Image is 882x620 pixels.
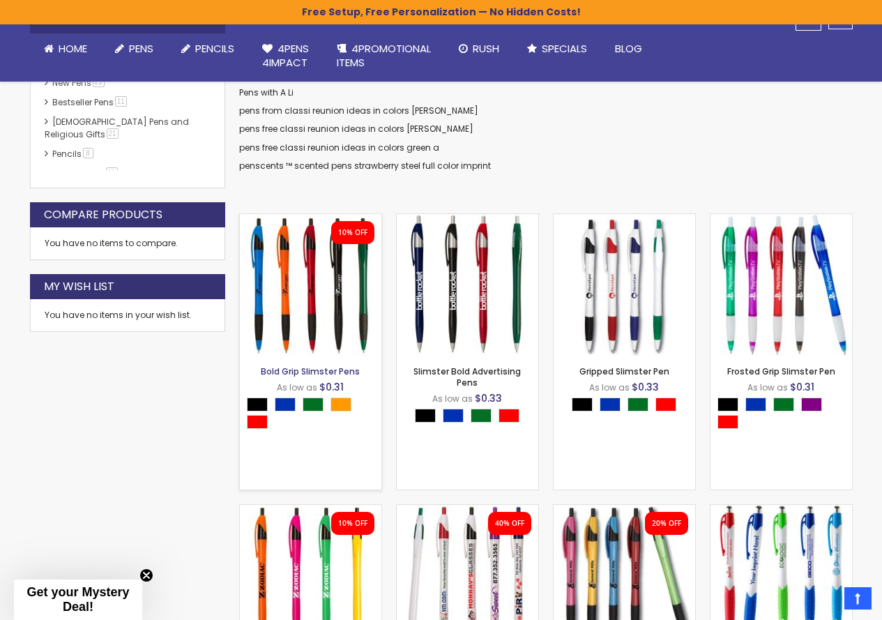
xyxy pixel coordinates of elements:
div: Blue [745,398,766,411]
div: Red [499,409,519,423]
img: Bold Grip Slimster Promotional Pens [240,214,381,356]
div: 20% OFF [652,519,681,529]
span: Pens [129,41,153,56]
a: Pens [101,33,167,64]
a: Rush [445,33,513,64]
span: $0.31 [790,380,814,394]
div: Blue [443,409,464,423]
a: New Pens21 [49,77,109,89]
div: Black [717,398,738,411]
a: Slimster Pen - Full Color Imprint [397,504,538,516]
div: Green [628,398,648,411]
a: Blog [601,33,656,64]
div: Purple [801,398,822,411]
div: 40% OFF [495,519,524,529]
a: Bestseller Pens11 [49,96,132,108]
div: Green [773,398,794,411]
span: Rush [473,41,499,56]
a: penscents ™ scented pens strawberry steel full color imprint [239,160,491,172]
span: As low as [747,381,788,393]
div: Select A Color [247,398,381,432]
div: You have no items in your wish list. [45,310,211,321]
a: Frosted Grip Slimster Pen [710,213,852,225]
button: Close teaser [139,568,153,582]
div: Red [655,398,676,411]
span: Pencils [195,41,234,56]
a: Avenir® Custom Soft Grip Advertising Pens [710,504,852,516]
span: 21 [93,77,105,87]
a: Frosted Grip Slimster Pen [727,365,835,377]
a: Metallic Slimster Pen [554,504,695,516]
iframe: Google Customer Reviews [767,582,882,620]
a: [DEMOGRAPHIC_DATA] Pens and Religious Gifts21 [45,116,189,140]
div: Black [247,398,268,411]
a: Bold Grip Slimster Pens [261,365,360,377]
span: 4PROMOTIONAL ITEMS [337,41,431,70]
a: pens free classi reunion ideas in colors [PERSON_NAME] [239,123,473,135]
span: 8 [83,148,93,158]
span: $0.33 [632,380,659,394]
a: Pencils8 [49,148,98,160]
span: $0.31 [319,380,344,394]
div: Select A Color [415,409,526,426]
div: Black [572,398,593,411]
span: 11 [106,167,118,178]
span: Specials [542,41,587,56]
div: 10% OFF [338,519,367,529]
div: Blue [600,398,621,411]
strong: Compare Products [44,207,162,222]
a: Bold Grip Slimster Promotional Pens [240,213,381,225]
div: Green [303,398,324,411]
a: Pencils [167,33,248,64]
a: pens from classi reunion ideas in colors [PERSON_NAME] [239,105,478,116]
div: Red [247,415,268,429]
span: As low as [277,381,317,393]
span: 21 [107,128,119,139]
a: hp-featured11 [49,167,123,179]
div: You have no items to compare. [30,227,225,260]
div: Get your Mystery Deal!Close teaser [14,580,142,620]
strong: My Wish List [44,279,114,294]
img: Frosted Grip Slimster Pen [710,214,852,356]
img: Slimster Bold Advertising Pens [397,214,538,356]
div: Select A Color [572,398,683,415]
a: Specials [513,33,601,64]
span: Home [59,41,87,56]
div: 10% OFF [338,228,367,238]
div: Blue [275,398,296,411]
img: Gripped Slimster Pen [554,214,695,356]
span: $0.33 [475,391,502,405]
a: pens free classi reunion ideas in colors green a [239,142,439,153]
a: Pens with A Li [239,86,294,98]
span: As low as [589,381,630,393]
a: Home [30,33,101,64]
div: Black [415,409,436,423]
span: Blog [615,41,642,56]
div: Red [717,415,738,429]
a: Neon Slimster Pen [240,504,381,516]
a: Gripped Slimster Pen [554,213,695,225]
div: Select A Color [717,398,852,432]
span: 4Pens 4impact [262,41,309,70]
a: Gripped Slimster Pen [579,365,669,377]
a: 4Pens4impact [248,33,323,79]
a: Slimster Bold Advertising Pens [413,365,521,388]
div: Orange [330,398,351,411]
span: 11 [115,96,127,107]
span: As low as [432,393,473,404]
div: Green [471,409,492,423]
span: Get your Mystery Deal! [26,585,129,614]
a: 4PROMOTIONALITEMS [323,33,445,79]
a: Slimster Bold Advertising Pens [397,213,538,225]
